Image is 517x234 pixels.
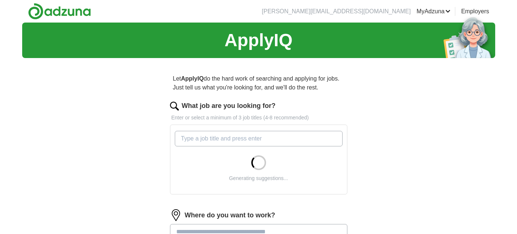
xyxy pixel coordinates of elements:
[461,7,489,16] a: Employers
[170,102,179,111] img: search.png
[170,71,347,95] p: Let do the hard work of searching and applying for jobs. Just tell us what you're looking for, an...
[181,75,204,82] strong: ApplyIQ
[28,3,91,20] img: Adzuna logo
[182,101,276,111] label: What job are you looking for?
[224,27,292,54] h1: ApplyIQ
[185,210,275,220] label: Where do you want to work?
[262,7,411,16] li: [PERSON_NAME][EMAIL_ADDRESS][DOMAIN_NAME]
[170,114,347,122] p: Enter or select a minimum of 3 job titles (4-8 recommended)
[416,7,450,16] a: MyAdzuna
[229,174,288,182] div: Generating suggestions...
[175,131,343,146] input: Type a job title and press enter
[170,209,182,221] img: location.png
